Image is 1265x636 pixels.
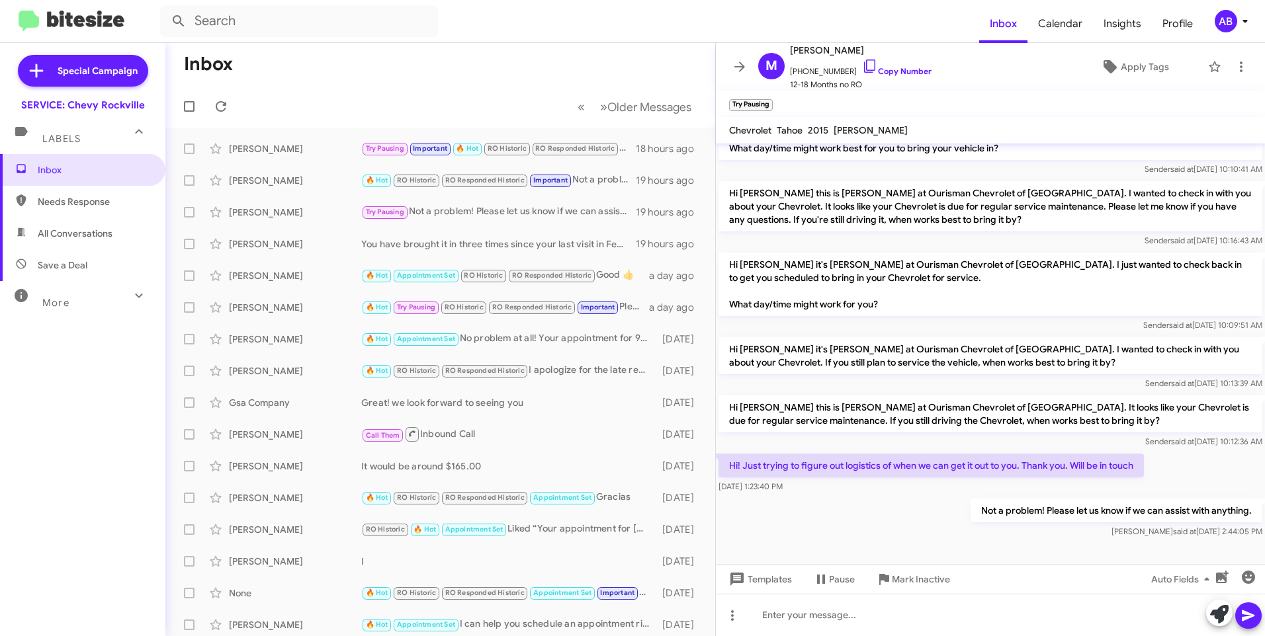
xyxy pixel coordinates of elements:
[229,396,361,409] div: Gsa Company
[1121,55,1169,79] span: Apply Tags
[729,99,773,111] small: Try Pausing
[1169,320,1192,330] span: said at
[229,333,361,346] div: [PERSON_NAME]
[361,204,636,219] div: Not a problem! Please let us know if we can assist with anything.
[656,364,705,378] div: [DATE]
[366,271,388,280] span: 🔥 Hot
[790,42,932,58] span: [PERSON_NAME]
[361,141,636,156] div: My pleasure!
[366,303,388,311] span: 🔥 Hot
[361,237,636,251] div: You have brought it in three times since your last visit in February, with an appointment, and we...
[229,586,361,600] div: None
[1152,5,1203,43] a: Profile
[719,253,1262,316] p: Hi [PERSON_NAME] it's [PERSON_NAME] at Ourisman Chevrolet of [GEOGRAPHIC_DATA]. I just wanted to ...
[366,525,405,534] span: RO Historic
[38,195,150,208] span: Needs Response
[361,299,649,315] div: Please disregard the system generated text
[716,567,803,591] button: Templates
[42,297,69,309] span: More
[765,56,777,77] span: M
[366,208,404,216] span: Try Pausing
[790,58,932,78] span: [PHONE_NUMBER]
[229,364,361,378] div: [PERSON_NAME]
[656,555,705,568] div: [DATE]
[656,618,705,631] div: [DATE]
[1215,10,1237,32] div: AB
[656,396,705,409] div: [DATE]
[729,124,771,136] span: Chevrolet
[361,426,656,442] div: Inbound Call
[445,525,503,534] span: Appointment Set
[512,271,591,280] span: RO Responded Historic
[865,567,961,591] button: Mark Inactive
[366,176,388,184] span: 🔥 Hot
[979,5,1027,43] a: Inbox
[578,99,585,115] span: «
[361,585,656,600] div: My pleasure!
[397,366,436,375] span: RO Historic
[656,523,705,536] div: [DATE]
[1027,5,1093,43] a: Calendar
[656,459,705,473] div: [DATE]
[397,303,435,311] span: Try Pausing
[607,100,691,114] span: Older Messages
[21,99,145,112] div: SERVICE: Chevy Rockville
[456,144,478,153] span: 🔥 Hot
[229,206,361,219] div: [PERSON_NAME]
[1170,235,1194,245] span: said at
[464,271,503,280] span: RO Historic
[570,93,593,120] button: Previous
[862,66,932,76] a: Copy Number
[649,301,705,314] div: a day ago
[719,481,783,491] span: [DATE] 1:23:40 PM
[834,124,908,136] span: [PERSON_NAME]
[42,133,81,145] span: Labels
[592,93,699,120] button: Next
[366,431,400,440] span: Call Them
[366,144,404,153] span: Try Pausing
[600,588,634,597] span: Important
[719,181,1262,231] p: Hi [PERSON_NAME] this is [PERSON_NAME] at Ourisman Chevrolet of [GEOGRAPHIC_DATA]. I wanted to ch...
[535,144,615,153] span: RO Responded Historic
[649,269,705,282] div: a day ago
[726,567,792,591] span: Templates
[1203,10,1250,32] button: AB
[656,491,705,504] div: [DATE]
[1093,5,1152,43] a: Insights
[1145,164,1262,174] span: Sender [DATE] 10:10:41 AM
[366,588,388,597] span: 🔥 Hot
[777,124,803,136] span: Tahoe
[413,144,447,153] span: Important
[892,567,950,591] span: Mark Inactive
[229,428,361,441] div: [PERSON_NAME]
[719,454,1144,477] p: Hi! Just trying to figure out logistics of when we can get it out to you. Thank you. Will be in t...
[229,142,361,155] div: [PERSON_NAME]
[719,395,1262,432] p: Hi [PERSON_NAME] this is [PERSON_NAME] at Ourisman Chevrolet of [GEOGRAPHIC_DATA]. It looks like ...
[445,493,525,502] span: RO Responded Historic
[1171,436,1194,446] span: said at
[38,227,112,240] span: All Conversations
[361,555,656,568] div: I
[636,174,705,187] div: 19 hours ago
[184,54,233,75] h1: Inbox
[1145,235,1262,245] span: Sender [DATE] 10:16:43 AM
[229,618,361,631] div: [PERSON_NAME]
[397,493,436,502] span: RO Historic
[488,144,527,153] span: RO Historic
[414,525,436,534] span: 🔥 Hot
[229,459,361,473] div: [PERSON_NAME]
[229,301,361,314] div: [PERSON_NAME]
[366,620,388,629] span: 🔥 Hot
[656,428,705,441] div: [DATE]
[361,268,649,283] div: Good 👍
[1067,55,1201,79] button: Apply Tags
[829,567,855,591] span: Pause
[361,363,656,378] div: I apologize for the late response, But unfortunately we are closed on Sundays. Would you still li...
[1141,567,1225,591] button: Auto Fields
[361,490,656,505] div: Gracias
[1145,378,1262,388] span: Sender [DATE] 10:13:39 AM
[656,333,705,346] div: [DATE]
